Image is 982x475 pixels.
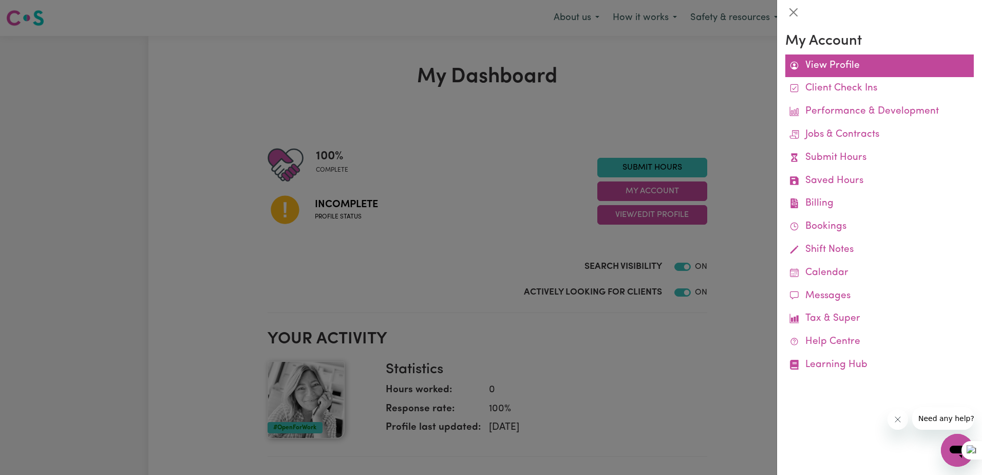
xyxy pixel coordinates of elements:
a: Tax & Super [785,307,974,331]
a: Learning Hub [785,354,974,377]
a: Jobs & Contracts [785,123,974,147]
h3: My Account [785,33,974,50]
iframe: Message from company [912,407,974,430]
a: Billing [785,192,974,215]
iframe: Close message [887,409,908,430]
a: Submit Hours [785,147,974,170]
iframe: Button to launch messaging window [941,434,974,467]
button: Close [785,4,802,21]
a: View Profile [785,54,974,78]
a: Saved Hours [785,170,974,193]
a: Performance & Development [785,100,974,123]
a: Messages [785,285,974,308]
a: Shift Notes [785,239,974,262]
a: Bookings [785,215,974,239]
a: Client Check Ins [785,77,974,100]
a: Calendar [785,262,974,285]
a: Help Centre [785,331,974,354]
span: Need any help? [6,7,62,15]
